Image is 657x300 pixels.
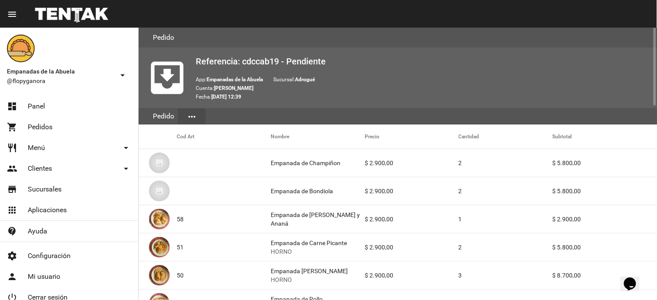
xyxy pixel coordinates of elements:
mat-cell: 2 [459,233,553,261]
mat-cell: $ 2.900,00 [553,205,657,233]
mat-cell: 2 [459,177,553,205]
div: Empanada de Champiñon [271,159,340,167]
img: f79e90c5-b4f9-4d92-9a9e-7fe78b339dbe.jpg [149,209,170,230]
mat-cell: $ 2.900,00 [365,262,459,289]
mat-cell: $ 2.900,00 [365,205,459,233]
mat-cell: $ 5.800,00 [553,149,657,177]
b: Adrogué [295,77,315,83]
mat-header-cell: Nombre [271,124,365,149]
span: Sucursales [28,185,61,194]
mat-cell: 1 [459,205,553,233]
mat-icon: more_horiz [187,112,197,122]
mat-icon: apps [7,205,17,215]
span: @flopyganora [7,77,114,85]
mat-cell: 3 [459,262,553,289]
mat-cell: 50 [177,262,271,289]
mat-icon: arrow_drop_down [117,70,128,80]
mat-header-cell: Cantidad [459,124,553,149]
b: Empanadas de la Abuela [207,77,263,83]
span: Panel [28,102,45,111]
img: 07c47add-75b0-4ce5-9aba-194f44787723.jpg [149,181,170,201]
mat-header-cell: Cod Art [177,124,271,149]
div: Pedido [149,108,178,124]
mat-icon: person [7,271,17,282]
mat-cell: 51 [177,233,271,261]
mat-header-cell: Subtotal [553,124,657,149]
span: Pedidos [28,123,52,131]
span: Ayuda [28,227,47,236]
mat-cell: $ 8.700,00 [553,262,657,289]
mat-icon: arrow_drop_down [121,163,131,174]
span: Mi usuario [28,272,60,281]
div: Empanada de [PERSON_NAME] y Ananá [271,211,365,228]
h2: Referencia: cdccab19 - Pendiente [196,54,650,68]
p: Cuenta: [196,84,650,93]
img: 07c47add-75b0-4ce5-9aba-194f44787723.jpg [149,153,170,173]
mat-cell: 2 [459,149,553,177]
div: Empanada de Bondiola [271,187,333,195]
mat-header-cell: Precio [365,124,459,149]
span: Aplicaciones [28,206,67,214]
button: Elegir sección [178,109,206,124]
mat-cell: $ 5.800,00 [553,177,657,205]
mat-icon: move_to_inbox [146,56,189,99]
mat-icon: menu [7,9,17,19]
mat-icon: store [7,184,17,195]
mat-icon: settings [7,251,17,261]
span: Menú [28,144,45,152]
mat-icon: shopping_cart [7,122,17,132]
mat-icon: dashboard [7,101,17,112]
mat-cell: $ 2.900,00 [365,233,459,261]
mat-cell: $ 5.800,00 [553,233,657,261]
img: f753fea7-0f09-41b3-9a9e-ddb84fc3b359.jpg [149,265,170,286]
mat-icon: arrow_drop_down [121,143,131,153]
mat-icon: people [7,163,17,174]
mat-icon: contact_support [7,226,17,236]
h3: Pedido [153,32,174,44]
span: HORNO [271,247,347,256]
mat-cell: $ 2.900,00 [365,149,459,177]
b: [PERSON_NAME] [214,85,253,91]
p: App: Sucursal: [196,75,650,84]
span: Configuración [28,252,71,260]
mat-icon: restaurant [7,143,17,153]
div: Empanada [PERSON_NAME] [271,267,348,284]
span: Empanadas de la Abuela [7,66,114,77]
span: HORNO [271,275,348,284]
iframe: chat widget [621,265,648,291]
span: Clientes [28,164,52,173]
img: f0136945-ed32-4f7c-91e3-a375bc4bb2c5.png [7,35,35,62]
div: Empanada de Carne Picante [271,239,347,256]
b: [DATE] 12:39 [211,94,241,100]
mat-cell: 58 [177,205,271,233]
img: 244b8d39-ba06-4741-92c7-e12f1b13dfde.jpg [149,237,170,258]
p: Fecha: [196,93,650,101]
mat-cell: $ 2.900,00 [365,177,459,205]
